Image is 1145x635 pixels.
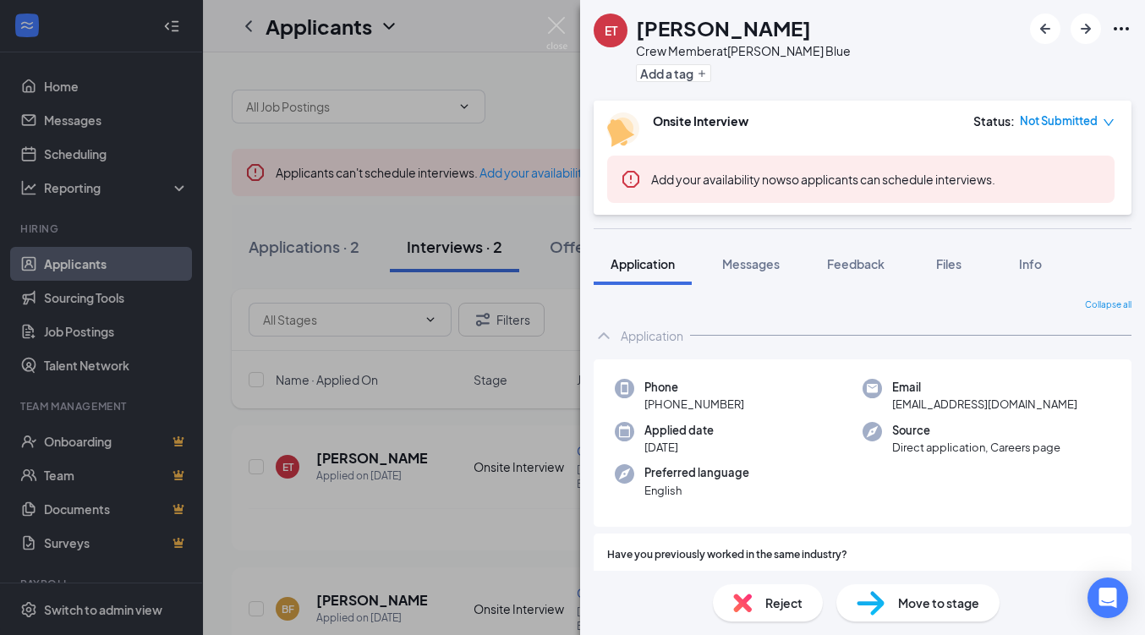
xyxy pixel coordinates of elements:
span: Not Submitted [1020,112,1098,129]
svg: Plus [697,68,707,79]
button: Add your availability now [651,171,786,188]
span: Reject [765,594,803,612]
button: ArrowRight [1071,14,1101,44]
span: down [1103,117,1115,129]
span: Files [936,256,961,271]
span: Info [1019,256,1042,271]
span: Source [892,422,1060,439]
span: Move to stage [898,594,979,612]
svg: ArrowRight [1076,19,1096,39]
div: Status : [973,112,1015,129]
button: PlusAdd a tag [636,64,711,82]
svg: ChevronUp [594,326,614,346]
span: Preferred language [644,464,749,481]
div: Crew Member at [PERSON_NAME] Blue [636,42,851,59]
span: [EMAIL_ADDRESS][DOMAIN_NAME] [892,396,1077,413]
span: [PHONE_NUMBER] [644,396,744,413]
span: Messages [722,256,780,271]
div: Application [621,327,683,344]
span: Collapse all [1085,298,1131,312]
span: Application [611,256,675,271]
span: Applied date [644,422,714,439]
span: Yes [626,570,646,588]
span: so applicants can schedule interviews. [651,172,995,187]
svg: ArrowLeftNew [1035,19,1055,39]
span: Email [892,379,1077,396]
span: [DATE] [644,439,714,456]
span: Feedback [827,256,885,271]
button: ArrowLeftNew [1030,14,1060,44]
span: English [644,482,749,499]
svg: Ellipses [1111,19,1131,39]
span: Have you previously worked in the same industry? [607,547,847,563]
h1: [PERSON_NAME] [636,14,811,42]
div: Open Intercom Messenger [1087,578,1128,618]
div: ET [605,22,617,39]
span: Direct application, Careers page [892,439,1060,456]
svg: Error [621,169,641,189]
span: Phone [644,379,744,396]
b: Onsite Interview [653,113,748,129]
